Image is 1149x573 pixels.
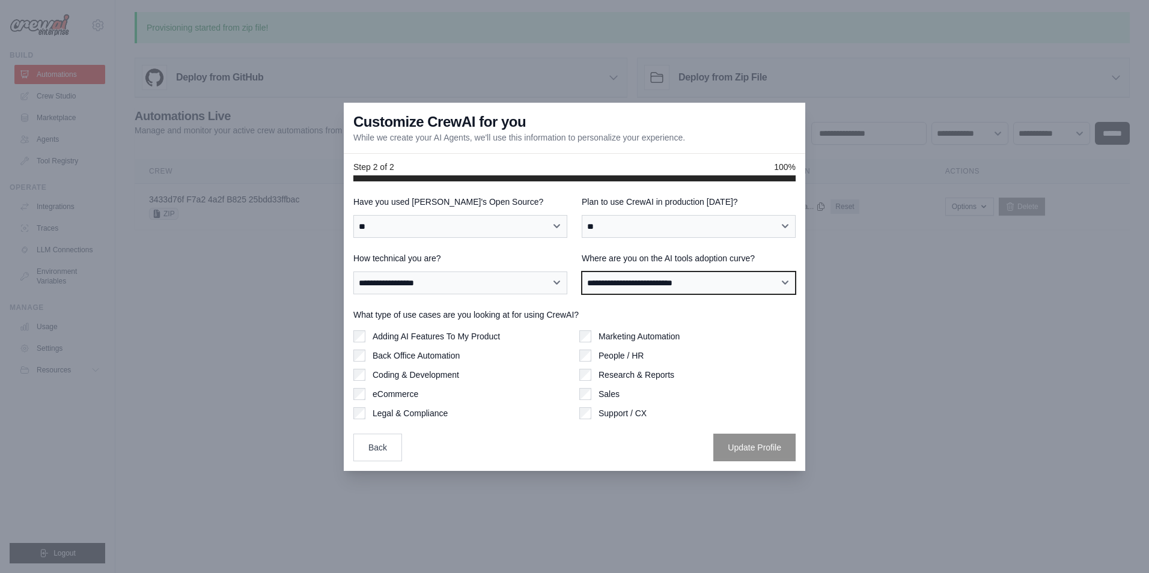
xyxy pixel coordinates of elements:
[373,388,418,400] label: eCommerce
[373,407,448,419] label: Legal & Compliance
[599,330,680,342] label: Marketing Automation
[373,369,459,381] label: Coding & Development
[599,388,620,400] label: Sales
[353,161,394,173] span: Step 2 of 2
[713,434,796,461] button: Update Profile
[353,132,685,144] p: While we create your AI Agents, we'll use this information to personalize your experience.
[774,161,796,173] span: 100%
[353,252,567,264] label: How technical you are?
[599,407,647,419] label: Support / CX
[353,196,567,208] label: Have you used [PERSON_NAME]'s Open Source?
[353,112,526,132] h3: Customize CrewAI for you
[582,252,796,264] label: Where are you on the AI tools adoption curve?
[599,369,674,381] label: Research & Reports
[373,350,460,362] label: Back Office Automation
[582,196,796,208] label: Plan to use CrewAI in production [DATE]?
[353,309,796,321] label: What type of use cases are you looking at for using CrewAI?
[599,350,644,362] label: People / HR
[353,434,402,461] button: Back
[373,330,500,342] label: Adding AI Features To My Product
